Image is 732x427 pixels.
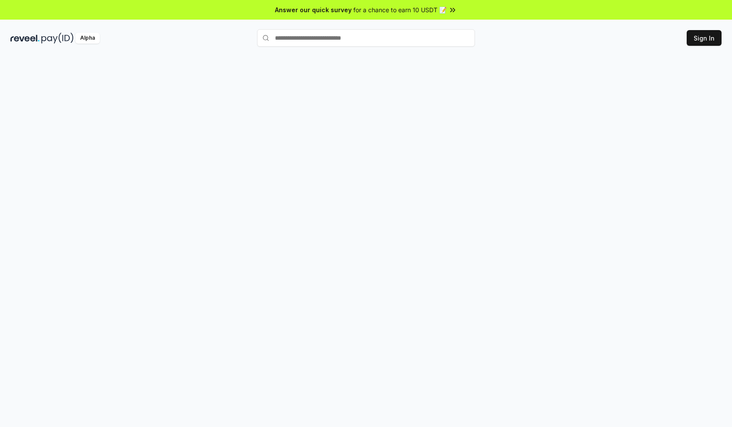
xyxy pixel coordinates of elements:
[353,5,447,14] span: for a chance to earn 10 USDT 📝
[10,33,40,44] img: reveel_dark
[687,30,722,46] button: Sign In
[275,5,352,14] span: Answer our quick survey
[75,33,100,44] div: Alpha
[41,33,74,44] img: pay_id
